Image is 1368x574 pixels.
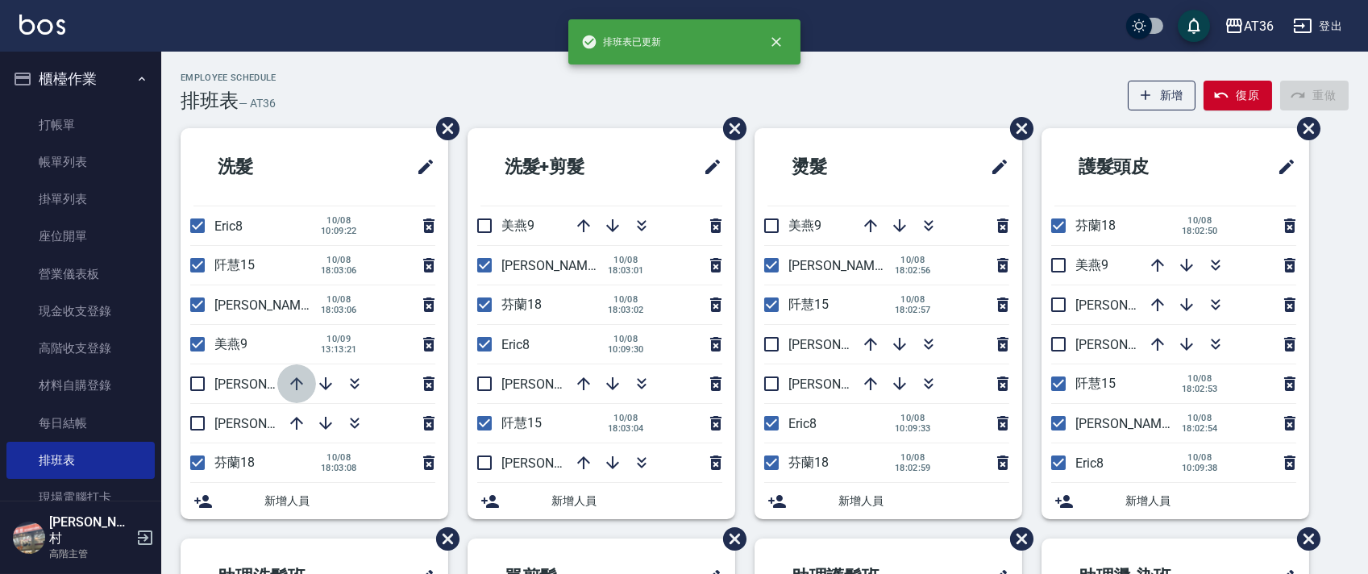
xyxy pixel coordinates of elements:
[49,514,131,547] h5: [PERSON_NAME]村
[49,547,131,561] p: 高階主管
[501,218,534,233] span: 美燕9
[1125,493,1296,510] span: 新增人員
[608,305,644,315] span: 18:03:02
[1182,373,1218,384] span: 10/08
[501,297,542,312] span: 芬蘭18
[980,148,1009,186] span: 修改班表的標題
[468,483,735,519] div: 新增人員
[321,255,357,265] span: 10/08
[6,367,155,404] a: 材料自購登錄
[608,265,644,276] span: 18:03:01
[19,15,65,35] img: Logo
[480,138,651,196] h2: 洗髮+剪髮
[6,293,155,330] a: 現金收支登錄
[1075,218,1116,233] span: 芬蘭18
[788,376,900,392] span: [PERSON_NAME]11
[321,226,357,236] span: 10:09:22
[1075,297,1179,313] span: [PERSON_NAME]6
[6,442,155,479] a: 排班表
[608,334,644,344] span: 10/08
[1182,215,1218,226] span: 10/08
[1182,384,1218,394] span: 18:02:53
[6,218,155,255] a: 座位開單
[1075,376,1116,391] span: 阡慧15
[1285,105,1323,152] span: 刪除班表
[711,105,749,152] span: 刪除班表
[501,258,613,273] span: [PERSON_NAME]16
[608,423,644,434] span: 18:03:04
[321,452,357,463] span: 10/08
[321,463,357,473] span: 18:03:08
[1182,423,1218,434] span: 18:02:54
[1267,148,1296,186] span: 修改班表的標題
[895,413,931,423] span: 10/08
[181,73,277,83] h2: Employee Schedule
[193,138,342,196] h2: 洗髮
[214,455,255,470] span: 芬蘭18
[321,294,357,305] span: 10/08
[788,416,817,431] span: Eric8
[608,413,644,423] span: 10/08
[895,463,931,473] span: 18:02:59
[501,337,530,352] span: Eric8
[6,58,155,100] button: 櫃檯作業
[788,337,892,352] span: [PERSON_NAME]6
[1285,515,1323,563] span: 刪除班表
[1182,463,1218,473] span: 10:09:38
[693,148,722,186] span: 修改班表的標題
[6,181,155,218] a: 掛單列表
[321,215,357,226] span: 10/08
[321,265,357,276] span: 18:03:06
[214,416,326,431] span: [PERSON_NAME]11
[501,376,613,392] span: [PERSON_NAME]11
[895,265,931,276] span: 18:02:56
[264,493,435,510] span: 新增人員
[1075,416,1187,431] span: [PERSON_NAME]16
[6,479,155,516] a: 現場電腦打卡
[788,218,821,233] span: 美燕9
[895,305,931,315] span: 18:02:57
[788,258,900,273] span: [PERSON_NAME]16
[214,297,326,313] span: [PERSON_NAME]16
[6,143,155,181] a: 帳單列表
[767,138,916,196] h2: 燙髮
[581,34,662,50] span: 排班表已更新
[788,455,829,470] span: 芬蘭18
[501,415,542,430] span: 阡慧15
[6,405,155,442] a: 每日結帳
[214,257,255,272] span: 阡慧15
[424,105,462,152] span: 刪除班表
[181,89,239,112] h3: 排班表
[6,256,155,293] a: 營業儀表板
[214,336,247,351] span: 美燕9
[181,483,448,519] div: 新增人員
[321,305,357,315] span: 18:03:06
[13,522,45,554] img: Person
[895,452,931,463] span: 10/08
[608,294,644,305] span: 10/08
[608,344,644,355] span: 10:09:30
[998,105,1036,152] span: 刪除班表
[1182,452,1218,463] span: 10/08
[1218,10,1280,43] button: AT36
[608,255,644,265] span: 10/08
[6,330,155,367] a: 高階收支登錄
[895,294,931,305] span: 10/08
[6,106,155,143] a: 打帳單
[321,344,357,355] span: 13:13:21
[551,493,722,510] span: 新增人員
[1075,257,1108,272] span: 美燕9
[1287,11,1349,41] button: 登出
[755,483,1022,519] div: 新增人員
[501,455,605,471] span: [PERSON_NAME]6
[1042,483,1309,519] div: 新增人員
[1178,10,1210,42] button: save
[1075,337,1187,352] span: [PERSON_NAME]11
[1182,413,1218,423] span: 10/08
[759,24,794,60] button: close
[998,515,1036,563] span: 刪除班表
[239,95,276,112] h6: — AT36
[321,334,357,344] span: 10/09
[838,493,1009,510] span: 新增人員
[1054,138,1220,196] h2: 護髮頭皮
